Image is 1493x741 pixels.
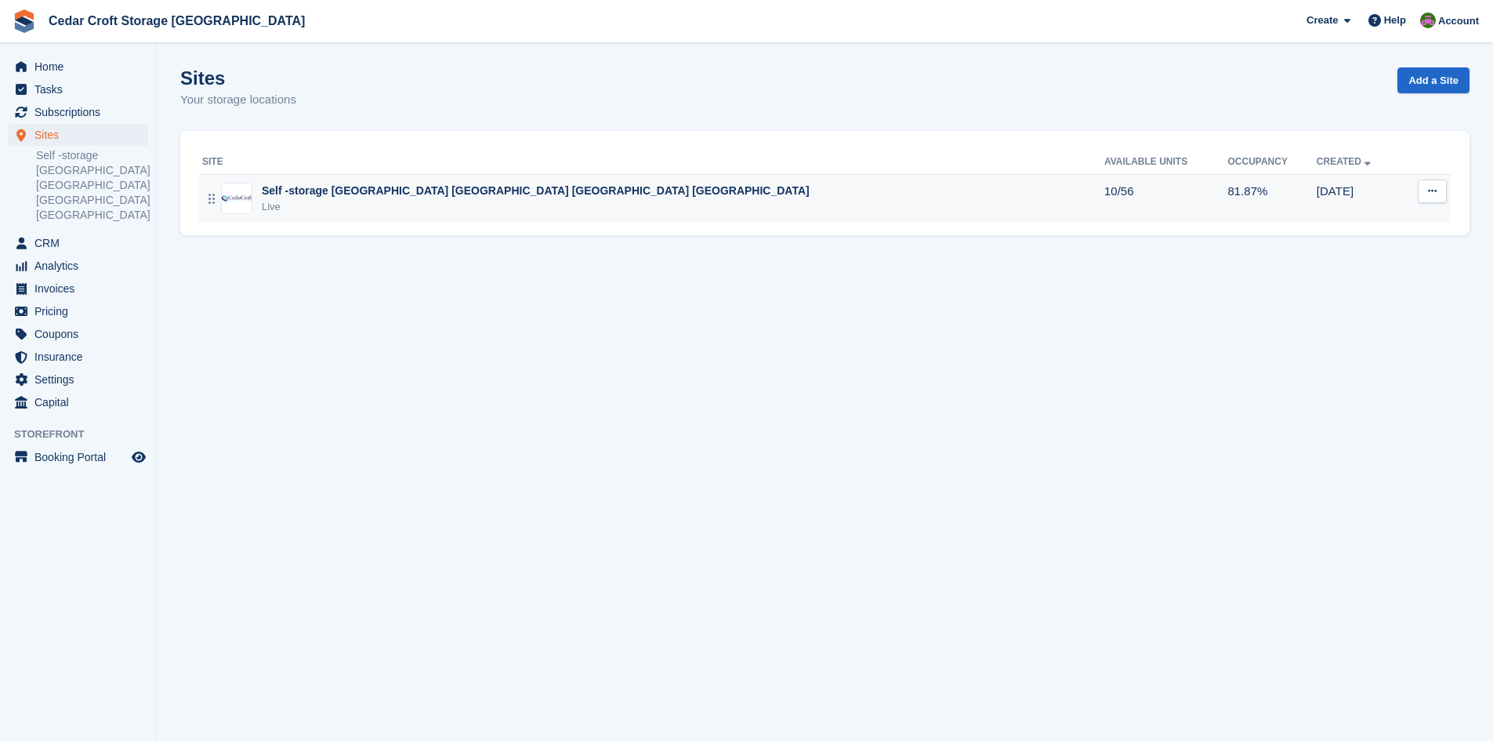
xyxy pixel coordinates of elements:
span: Capital [34,391,129,413]
img: Image of Self -storage North Cornwall St Tudy Bodmin Cornwall site [222,195,252,202]
a: menu [8,446,148,468]
a: menu [8,255,148,277]
span: Help [1384,13,1406,28]
a: Preview store [129,448,148,467]
span: Subscriptions [34,101,129,123]
a: menu [8,346,148,368]
div: Self -storage [GEOGRAPHIC_DATA] [GEOGRAPHIC_DATA] [GEOGRAPHIC_DATA] [GEOGRAPHIC_DATA] [262,183,810,199]
a: menu [8,300,148,322]
td: [DATE] [1317,174,1401,223]
span: Storefront [14,427,156,442]
a: Created [1317,156,1374,167]
a: Add a Site [1397,67,1469,93]
p: Your storage locations [180,91,296,109]
a: menu [8,56,148,78]
a: menu [8,278,148,300]
a: menu [8,124,148,146]
th: Site [199,150,1104,175]
td: 10/56 [1104,174,1228,223]
span: Insurance [34,346,129,368]
a: menu [8,101,148,123]
a: menu [8,78,148,100]
a: Self -storage [GEOGRAPHIC_DATA] [GEOGRAPHIC_DATA] [GEOGRAPHIC_DATA] [GEOGRAPHIC_DATA] [36,148,148,223]
span: Tasks [34,78,129,100]
span: Sites [34,124,129,146]
span: Pricing [34,300,129,322]
a: Cedar Croft Storage [GEOGRAPHIC_DATA] [42,8,311,34]
span: Home [34,56,129,78]
div: Live [262,199,810,215]
a: menu [8,232,148,254]
h1: Sites [180,67,296,89]
th: Available Units [1104,150,1228,175]
span: Create [1306,13,1338,28]
a: menu [8,391,148,413]
span: Analytics [34,255,129,277]
span: CRM [34,232,129,254]
a: menu [8,369,148,390]
span: Booking Portal [34,446,129,468]
img: stora-icon-8386f47178a22dfd0bd8f6a31ec36ba5ce8667c1dd55bd0f319d3a0aa187defe.svg [13,9,36,33]
td: 81.87% [1227,174,1316,223]
th: Occupancy [1227,150,1316,175]
span: Settings [34,369,129,390]
span: Account [1438,13,1479,29]
img: Mark Orchard [1420,13,1436,28]
a: menu [8,323,148,345]
span: Invoices [34,278,129,300]
span: Coupons [34,323,129,345]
